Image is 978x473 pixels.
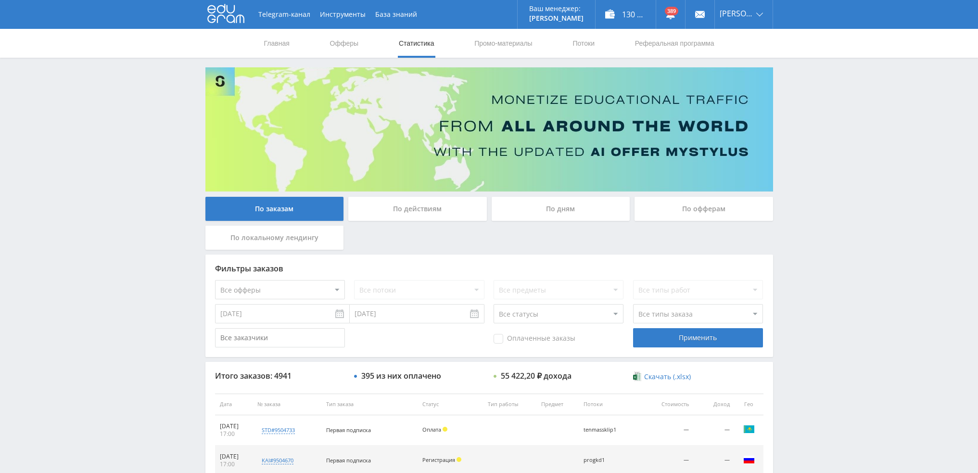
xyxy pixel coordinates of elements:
a: Реферальная программа [634,29,715,58]
th: Стоимость [644,394,694,415]
span: Холд [443,427,447,432]
span: [PERSON_NAME] [720,10,753,17]
td: — [644,415,694,446]
td: — [694,415,734,446]
a: Статистика [398,29,435,58]
div: 395 из них оплачено [361,371,441,380]
div: По заказам [205,197,344,221]
span: Регистрация [422,456,455,463]
a: Скачать (.xlsx) [633,372,691,382]
div: 17:00 [220,430,248,438]
a: Потоки [572,29,596,58]
a: Главная [263,29,291,58]
div: По офферам [635,197,773,221]
div: kai#9504670 [262,457,293,464]
span: Первая подписка [326,426,371,434]
div: 17:00 [220,460,248,468]
th: Тип работы [483,394,536,415]
p: [PERSON_NAME] [529,14,584,22]
div: По дням [492,197,630,221]
img: rus.png [743,454,755,465]
div: По локальному лендингу [205,226,344,250]
input: Все заказчики [215,328,345,347]
th: Доход [694,394,734,415]
div: [DATE] [220,422,248,430]
th: Статус [418,394,483,415]
img: xlsx [633,371,641,381]
div: Итого заказов: 4941 [215,371,345,380]
th: Предмет [536,394,579,415]
p: Ваш менеджер: [529,5,584,13]
div: progkd1 [584,457,627,463]
div: [DATE] [220,453,248,460]
div: Фильтры заказов [215,264,763,273]
th: № заказа [253,394,321,415]
th: Дата [215,394,253,415]
th: Гео [735,394,763,415]
span: Первая подписка [326,457,371,464]
div: 55 422,20 ₽ дохода [501,371,572,380]
span: Холд [457,457,461,462]
th: Тип заказа [321,394,418,415]
span: Оплаченные заказы [494,334,575,344]
img: Banner [205,67,773,192]
div: std#9504733 [262,426,295,434]
a: Промо-материалы [473,29,533,58]
div: По действиям [348,197,487,221]
th: Потоки [579,394,644,415]
span: Оплата [422,426,441,433]
img: kaz.png [743,423,755,435]
div: tenmassklip1 [584,427,627,433]
span: Скачать (.xlsx) [644,373,691,381]
div: Применить [633,328,763,347]
a: Офферы [329,29,360,58]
